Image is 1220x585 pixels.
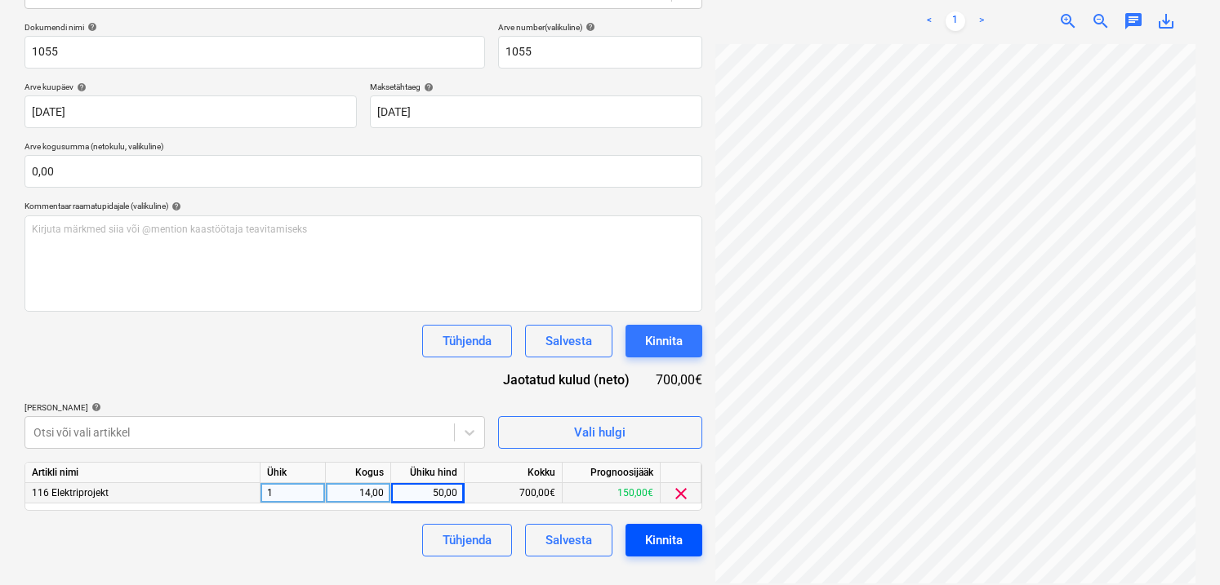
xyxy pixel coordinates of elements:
div: 150,00€ [563,483,661,503]
span: help [582,22,595,32]
div: Dokumendi nimi [24,22,485,33]
div: [PERSON_NAME] [24,402,485,413]
div: Salvesta [545,530,592,551]
div: Artikli nimi [25,463,260,483]
div: Salvesta [545,330,592,352]
div: 50,00 [398,483,457,503]
button: Salvesta [525,524,612,556]
iframe: Chat Widget [1138,507,1220,585]
div: Arve number (valikuline) [498,22,702,33]
button: Vali hulgi [498,416,702,449]
button: Kinnita [626,325,702,357]
span: help [421,82,434,92]
div: 14,00 [332,483,384,503]
button: Tühjenda [422,325,512,357]
span: help [168,202,181,211]
span: help [88,402,101,412]
span: help [84,22,97,32]
button: Tühjenda [422,524,512,556]
div: Ühik [260,463,326,483]
div: Arve kuupäev [24,82,357,92]
input: Dokumendi nimi [24,36,485,69]
div: Kokku [465,463,563,483]
div: 700,00€ [465,483,563,503]
div: Tühjenda [443,530,492,551]
div: Kogus [326,463,391,483]
span: 116 Elektriprojekt [32,487,109,499]
div: Ühiku hind [391,463,465,483]
span: help [73,82,87,92]
p: Arve kogusumma (netokulu, valikuline) [24,141,702,155]
div: Jaotatud kulud (neto) [490,370,656,389]
div: Kinnita [645,530,683,551]
input: Arve number [498,36,702,69]
div: 1 [260,483,326,503]
button: Kinnita [626,524,702,556]
input: Arve kuupäeva pole määratud. [24,95,357,128]
button: Salvesta [525,325,612,357]
div: Tühjenda [443,330,492,352]
div: Vali hulgi [574,422,626,443]
div: Maksetähtaeg [370,82,702,92]
div: Prognoosijääk [563,463,661,483]
span: clear [671,484,691,503]
div: Kommentaar raamatupidajale (valikuline) [24,201,702,211]
input: Tähtaega pole määratud [370,95,702,128]
div: Kinnita [645,330,683,352]
input: Arve kogusumma (netokulu, valikuline) [24,155,702,188]
div: 700,00€ [656,370,702,389]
